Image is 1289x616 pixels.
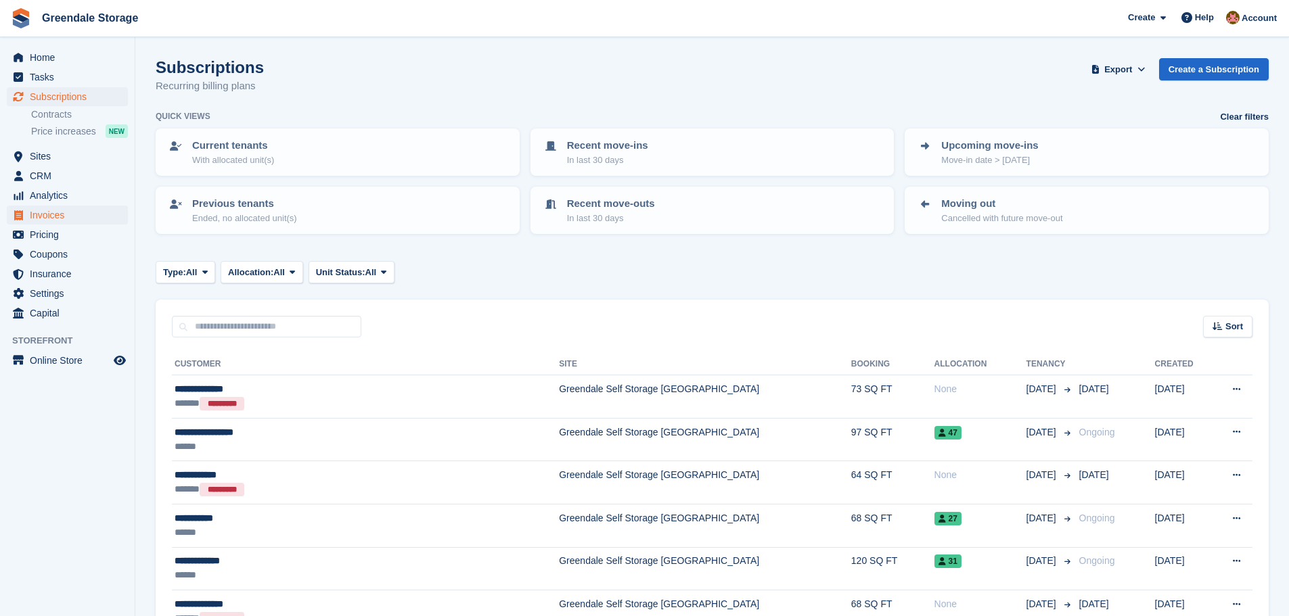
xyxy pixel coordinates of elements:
[7,68,128,87] a: menu
[30,147,111,166] span: Sites
[851,504,934,547] td: 68 SQ FT
[851,461,934,504] td: 64 SQ FT
[1155,375,1211,419] td: [DATE]
[7,225,128,244] a: menu
[7,206,128,224] a: menu
[934,382,1026,396] div: None
[851,375,934,419] td: 73 SQ FT
[37,7,143,29] a: Greendale Storage
[851,354,934,375] th: Booking
[559,547,851,590] td: Greendale Self Storage [GEOGRAPHIC_DATA]
[567,153,648,167] p: In last 30 days
[7,284,128,303] a: menu
[934,426,962,440] span: 47
[941,153,1038,167] p: Move-in date > [DATE]
[192,153,274,167] p: With allocated unit(s)
[112,352,128,369] a: Preview store
[156,78,264,94] p: Recurring billing plans
[934,468,1026,482] div: None
[567,212,655,225] p: In last 30 days
[7,87,128,106] a: menu
[1079,513,1115,523] span: Ongoing
[851,547,934,590] td: 120 SQ FT
[7,166,128,185] a: menu
[1079,555,1115,566] span: Ongoing
[1079,427,1115,437] span: Ongoing
[1026,354,1074,375] th: Tenancy
[1155,504,1211,547] td: [DATE]
[156,110,210,122] h6: Quick views
[1079,383,1109,394] span: [DATE]
[30,206,111,224] span: Invoices
[273,266,285,279] span: All
[192,212,297,225] p: Ended, no allocated unit(s)
[1155,354,1211,375] th: Created
[906,188,1267,233] a: Moving out Cancelled with future move-out
[941,138,1038,153] p: Upcoming move-ins
[1226,11,1240,24] img: Justin Swingler
[228,266,273,279] span: Allocation:
[172,354,559,375] th: Customer
[1026,597,1059,611] span: [DATE]
[532,188,893,233] a: Recent move-outs In last 30 days
[30,48,111,67] span: Home
[7,186,128,205] a: menu
[1155,461,1211,504] td: [DATE]
[1026,382,1059,396] span: [DATE]
[559,504,851,547] td: Greendale Self Storage [GEOGRAPHIC_DATA]
[30,351,111,370] span: Online Store
[934,512,962,525] span: 27
[559,375,851,419] td: Greendale Self Storage [GEOGRAPHIC_DATA]
[941,212,1062,225] p: Cancelled with future move-out
[1155,418,1211,461] td: [DATE]
[567,196,655,212] p: Recent move-outs
[309,261,394,283] button: Unit Status: All
[186,266,198,279] span: All
[934,597,1026,611] div: None
[30,304,111,323] span: Capital
[30,225,111,244] span: Pricing
[7,147,128,166] a: menu
[1128,11,1155,24] span: Create
[1079,598,1109,609] span: [DATE]
[106,124,128,138] div: NEW
[1155,547,1211,590] td: [DATE]
[221,261,303,283] button: Allocation: All
[157,130,518,174] a: Current tenants With allocated unit(s)
[30,87,111,106] span: Subscriptions
[163,266,186,279] span: Type:
[12,334,135,348] span: Storefront
[934,354,1026,375] th: Allocation
[1026,511,1059,525] span: [DATE]
[851,418,934,461] td: 97 SQ FT
[1104,63,1132,76] span: Export
[1026,425,1059,440] span: [DATE]
[906,130,1267,174] a: Upcoming move-ins Move-in date > [DATE]
[1242,11,1277,25] span: Account
[934,554,962,568] span: 31
[365,266,377,279] span: All
[30,245,111,264] span: Coupons
[30,264,111,283] span: Insurance
[1089,58,1148,80] button: Export
[192,138,274,153] p: Current tenants
[559,418,851,461] td: Greendale Self Storage [GEOGRAPHIC_DATA]
[192,196,297,212] p: Previous tenants
[30,166,111,185] span: CRM
[157,188,518,233] a: Previous tenants Ended, no allocated unit(s)
[7,304,128,323] a: menu
[30,284,111,303] span: Settings
[1220,110,1269,124] a: Clear filters
[559,461,851,504] td: Greendale Self Storage [GEOGRAPHIC_DATA]
[7,351,128,370] a: menu
[31,124,128,139] a: Price increases NEW
[532,130,893,174] a: Recent move-ins In last 30 days
[156,58,264,76] h1: Subscriptions
[7,264,128,283] a: menu
[941,196,1062,212] p: Moving out
[559,354,851,375] th: Site
[1195,11,1214,24] span: Help
[7,48,128,67] a: menu
[1159,58,1269,80] a: Create a Subscription
[31,125,96,138] span: Price increases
